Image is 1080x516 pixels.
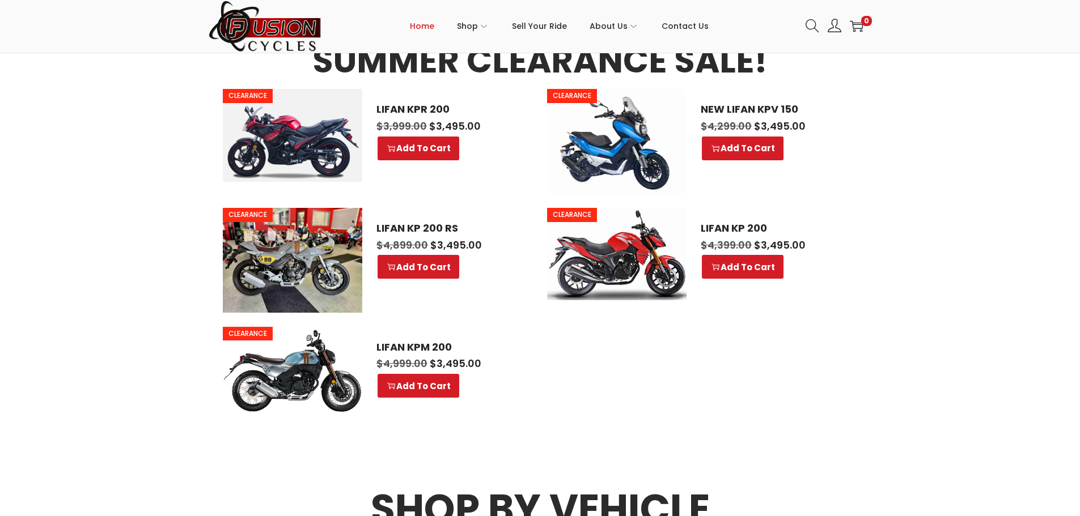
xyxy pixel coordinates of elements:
a: Shop [457,1,489,52]
span: $ [430,238,437,252]
a: LIFAN KP 200 RS [376,222,519,234]
a: LIFAN KPM 200 [376,341,519,353]
span: $ [701,119,708,133]
span: $ [754,119,761,133]
span: Sell Your Ride [512,12,567,40]
span: CLEARANCE [223,208,273,221]
span: Shop [457,12,478,40]
span: $ [376,119,383,133]
a: LIFAN KPR 200 [376,103,519,116]
span: $ [376,238,383,252]
span: CLEARANCE [223,89,273,103]
a: CLEARANCE [547,89,687,194]
img: LIFAN KP 200 RS [223,208,362,313]
a: CLEARANCE [223,89,362,182]
span: Home [410,12,434,40]
span: 4,299.00 [701,119,752,133]
img: LIFAN KPM 200 [223,327,362,412]
a: CLEARANCE [223,327,362,412]
span: 3,495.00 [754,238,806,252]
span: $ [429,119,436,133]
span: 3,999.00 [376,119,427,133]
a: CLEARANCE [547,208,687,300]
span: 3,495.00 [429,119,481,133]
img: LIFAN KP 200 [547,208,687,300]
a: Home [410,1,434,52]
span: CLEARANCE [547,89,597,103]
a: Select options for “LIFAN KPM 200” [378,374,459,398]
span: About Us [590,12,628,40]
span: $ [430,356,437,370]
span: 3,495.00 [430,356,481,370]
a: Contact Us [662,1,709,52]
span: $ [701,238,708,252]
span: $ [376,356,383,370]
span: 4,399.00 [701,238,752,252]
span: 4,899.00 [376,238,428,252]
a: Select options for “LIFAN KP 200 RS” [378,255,459,279]
a: NEW LIFAN KPV 150 [701,103,843,116]
span: 3,495.00 [430,238,482,252]
a: Select options for “LIFAN KP 200” [702,255,783,279]
a: LIFAN KP 200 [701,222,843,234]
a: About Us [590,1,639,52]
span: CLEARANCE [547,208,597,221]
a: 0 [850,19,863,33]
a: Sell Your Ride [512,1,567,52]
span: 3,495.00 [754,119,806,133]
img: NEW LIFAN KPV 150 [547,89,687,194]
span: CLEARANCE [223,327,273,340]
nav: Primary navigation [322,1,797,52]
img: LIFAN KPR 200 [223,89,362,182]
span: Contact Us [662,12,709,40]
a: Select options for “NEW LIFAN KPV 150” [702,137,783,160]
h3: SUMMER CLEARANCE SALE! [223,44,858,78]
span: 4,999.00 [376,356,427,370]
a: Select options for “LIFAN KPR 200” [378,137,459,160]
a: CLEARANCE [223,208,362,313]
span: $ [754,238,761,252]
